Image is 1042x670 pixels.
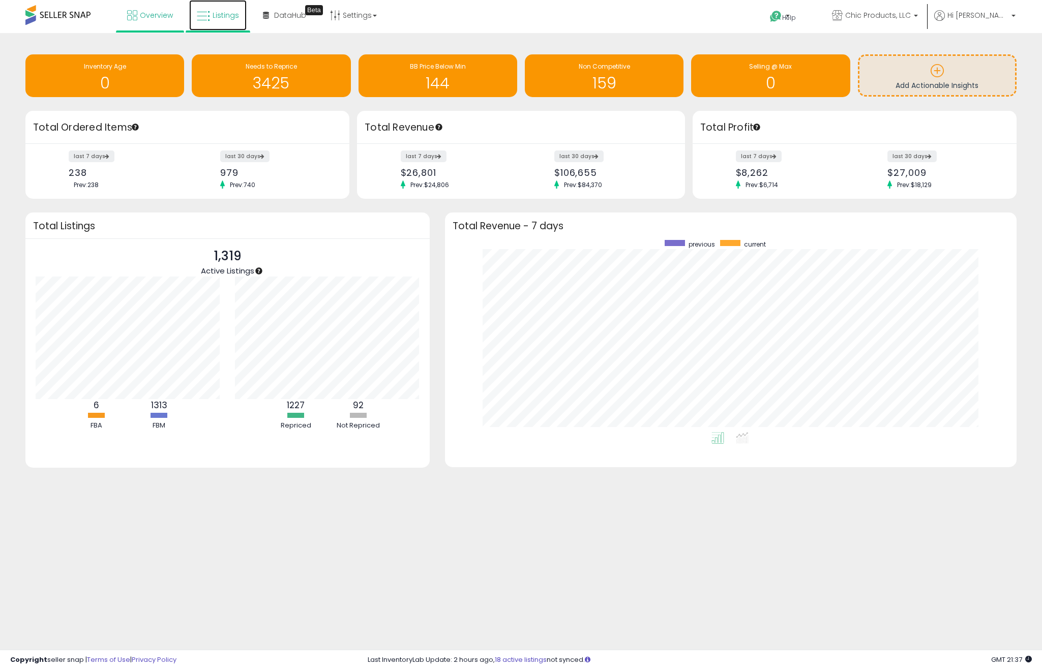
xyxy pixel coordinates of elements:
h3: Total Revenue - 7 days [453,222,1009,230]
i: Get Help [769,10,782,23]
h1: 3425 [197,75,345,92]
span: Prev: 238 [69,180,104,189]
span: Hi [PERSON_NAME] [947,10,1008,20]
span: Inventory Age [84,62,126,71]
span: previous [689,240,715,249]
h3: Total Revenue [365,120,677,135]
span: Prev: 740 [225,180,260,189]
div: Tooltip anchor [254,266,263,276]
a: Needs to Reprice 3425 [192,54,350,97]
a: Inventory Age 0 [25,54,184,97]
span: Add Actionable Insights [896,80,978,90]
div: 238 [69,167,180,178]
a: Hi [PERSON_NAME] [934,10,1016,33]
a: Help [762,3,816,33]
b: 1313 [151,399,167,411]
label: last 7 days [69,150,114,162]
div: Tooltip anchor [131,123,140,132]
label: last 7 days [401,150,446,162]
span: Non Competitive [579,62,630,71]
b: 1227 [287,399,305,411]
p: 1,319 [201,247,254,266]
div: Not Repriced [328,421,389,431]
b: 6 [94,399,99,411]
span: BB Price Below Min [410,62,466,71]
div: $26,801 [401,167,514,178]
b: 92 [353,399,364,411]
h3: Total Listings [33,222,422,230]
div: $8,262 [736,167,847,178]
span: Chic Products, LLC [845,10,911,20]
span: Listings [213,10,239,20]
h1: 0 [31,75,179,92]
a: Non Competitive 159 [525,54,683,97]
span: Prev: $18,129 [892,180,937,189]
label: last 30 days [554,150,604,162]
label: last 30 days [887,150,937,162]
h1: 159 [530,75,678,92]
div: Tooltip anchor [752,123,761,132]
label: last 7 days [736,150,782,162]
h1: 144 [364,75,512,92]
div: Tooltip anchor [305,5,323,15]
div: Repriced [265,421,326,431]
label: last 30 days [220,150,270,162]
span: current [744,240,766,249]
span: Selling @ Max [749,62,792,71]
a: Selling @ Max 0 [691,54,850,97]
span: Needs to Reprice [246,62,297,71]
h1: 0 [696,75,845,92]
div: $106,655 [554,167,667,178]
a: Add Actionable Insights [859,56,1015,95]
span: DataHub [274,10,306,20]
a: BB Price Below Min 144 [359,54,517,97]
div: 979 [220,167,332,178]
h3: Total Profit [700,120,1009,135]
div: $27,009 [887,167,999,178]
span: Prev: $84,370 [559,180,607,189]
div: FBA [66,421,127,431]
div: Tooltip anchor [434,123,443,132]
div: FBM [129,421,190,431]
span: Active Listings [201,265,254,276]
span: Overview [140,10,173,20]
span: Help [782,13,796,22]
h3: Total Ordered Items [33,120,342,135]
span: Prev: $24,806 [405,180,454,189]
span: Prev: $6,714 [740,180,783,189]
